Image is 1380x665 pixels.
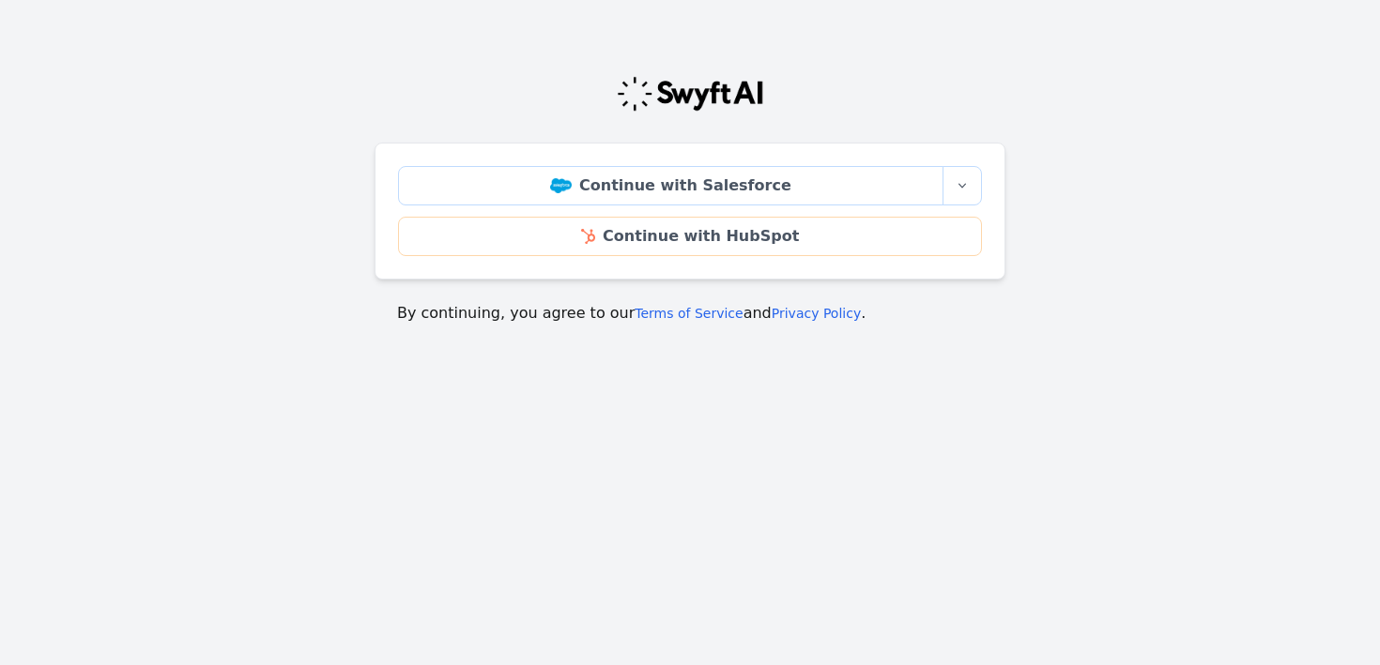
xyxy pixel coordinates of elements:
a: Continue with Salesforce [398,166,943,205]
a: Terms of Service [635,306,743,321]
p: By continuing, you agree to our and . [397,302,983,325]
a: Privacy Policy [772,306,861,321]
img: Swyft Logo [616,75,764,113]
img: HubSpot [581,229,595,244]
a: Continue with HubSpot [398,217,982,256]
img: Salesforce [550,178,572,193]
